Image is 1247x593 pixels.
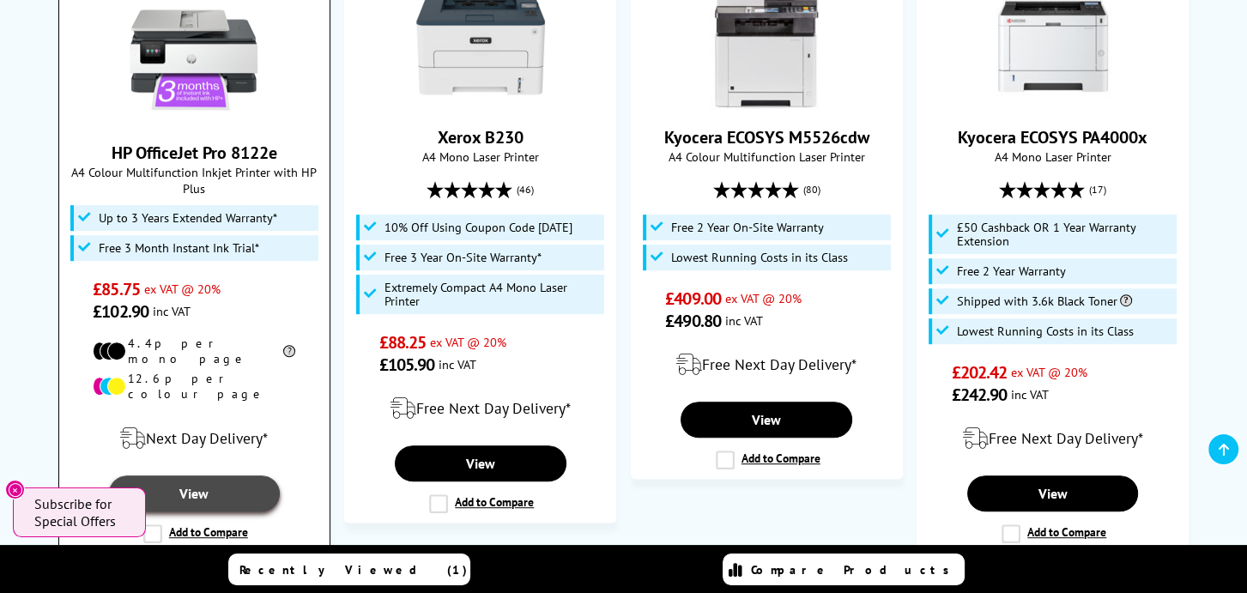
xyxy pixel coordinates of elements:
[723,554,965,585] a: Compare Products
[640,148,893,165] span: A4 Colour Multifunction Laser Printer
[671,251,848,264] span: Lowest Running Costs in its Class
[957,221,1172,248] span: £50 Cashback OR 1 Year Warranty Extension
[379,354,435,376] span: £105.90
[144,281,221,297] span: ex VAT @ 20%
[665,310,721,332] span: £490.80
[952,384,1008,406] span: £242.90
[68,414,321,463] div: modal_delivery
[926,148,1179,165] span: A4 Mono Laser Printer
[99,241,259,255] span: Free 3 Month Instant Ink Trial*
[640,341,893,389] div: modal_delivery
[384,281,600,308] span: Extremely Compact A4 Mono Laser Printer
[725,290,802,306] span: ex VAT @ 20%
[665,287,721,310] span: £409.00
[143,524,248,543] label: Add to Compare
[671,221,824,234] span: Free 2 Year On-Site Warranty
[957,324,1134,338] span: Lowest Running Costs in its Class
[439,356,476,372] span: inc VAT
[239,562,468,578] span: Recently Viewed (1)
[112,142,277,164] a: HP OfficeJet Pro 8122e
[803,173,820,206] span: (80)
[429,494,534,513] label: Add to Compare
[99,211,277,225] span: Up to 3 Years Extended Warranty*
[430,334,506,350] span: ex VAT @ 20%
[725,312,763,329] span: inc VAT
[153,303,191,319] span: inc VAT
[926,414,1179,463] div: modal_delivery
[958,126,1147,148] a: Kyocera ECOSYS PA4000x
[109,475,281,511] a: View
[967,475,1139,511] a: View
[1002,524,1106,543] label: Add to Compare
[379,331,427,354] span: £88.25
[93,278,140,300] span: £85.75
[664,126,869,148] a: Kyocera ECOSYS M5526cdw
[438,126,524,148] a: Xerox B230
[1011,386,1049,402] span: inc VAT
[957,294,1132,308] span: Shipped with 3.6k Black Toner
[681,402,852,438] a: View
[716,451,820,469] label: Add to Compare
[93,300,148,323] span: £102.90
[34,495,129,529] span: Subscribe for Special Offers
[354,148,607,165] span: A4 Mono Laser Printer
[989,95,1117,112] a: Kyocera ECOSYS PA4000x
[5,480,25,499] button: Close
[130,111,258,128] a: HP OfficeJet Pro 8122e
[384,251,542,264] span: Free 3 Year On-Site Warranty*
[93,336,295,366] li: 4.4p per mono page
[354,384,607,433] div: modal_delivery
[751,562,959,578] span: Compare Products
[93,371,295,402] li: 12.6p per colour page
[517,173,534,206] span: (46)
[1089,173,1106,206] span: (17)
[702,95,831,112] a: Kyocera ECOSYS M5526cdw
[395,445,566,481] a: View
[952,361,1008,384] span: £202.42
[416,95,545,112] a: Xerox B230
[384,221,572,234] span: 10% Off Using Coupon Code [DATE]
[228,554,470,585] a: Recently Viewed (1)
[68,164,321,197] span: A4 Colour Multifunction Inkjet Printer with HP Plus
[957,264,1066,278] span: Free 2 Year Warranty
[1011,364,1087,380] span: ex VAT @ 20%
